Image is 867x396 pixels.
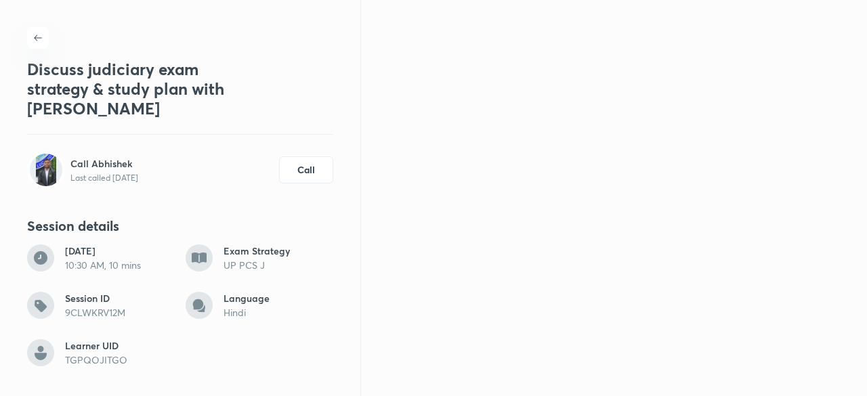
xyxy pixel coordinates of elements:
[27,244,54,271] img: clock
[53,11,89,22] span: Support
[186,292,213,319] img: language
[65,292,175,305] h6: Session ID
[224,245,333,257] h6: Exam Strategy
[279,156,333,183] button: Call
[186,244,213,271] img: book
[65,354,175,366] h6: TGPQOJITGO
[27,216,333,236] h4: Session details
[65,259,175,271] h6: 10:30 AM, 10 mins
[224,259,333,271] h6: UP PCS J
[70,156,268,171] h6: Call Abhishek
[224,307,333,319] h6: Hindi
[27,339,54,366] img: learner
[70,172,268,184] h6: Last called [DATE]
[65,245,175,257] h6: [DATE]
[27,60,234,118] h3: Discuss judiciary exam strategy & study plan with [PERSON_NAME]
[27,292,54,319] img: tag
[65,307,175,319] h6: 9CLWKRV12M
[65,340,175,352] h6: Learner UID
[36,154,56,186] img: 20106982843743e3a99079b756593a13.jpg
[224,292,333,305] h6: Language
